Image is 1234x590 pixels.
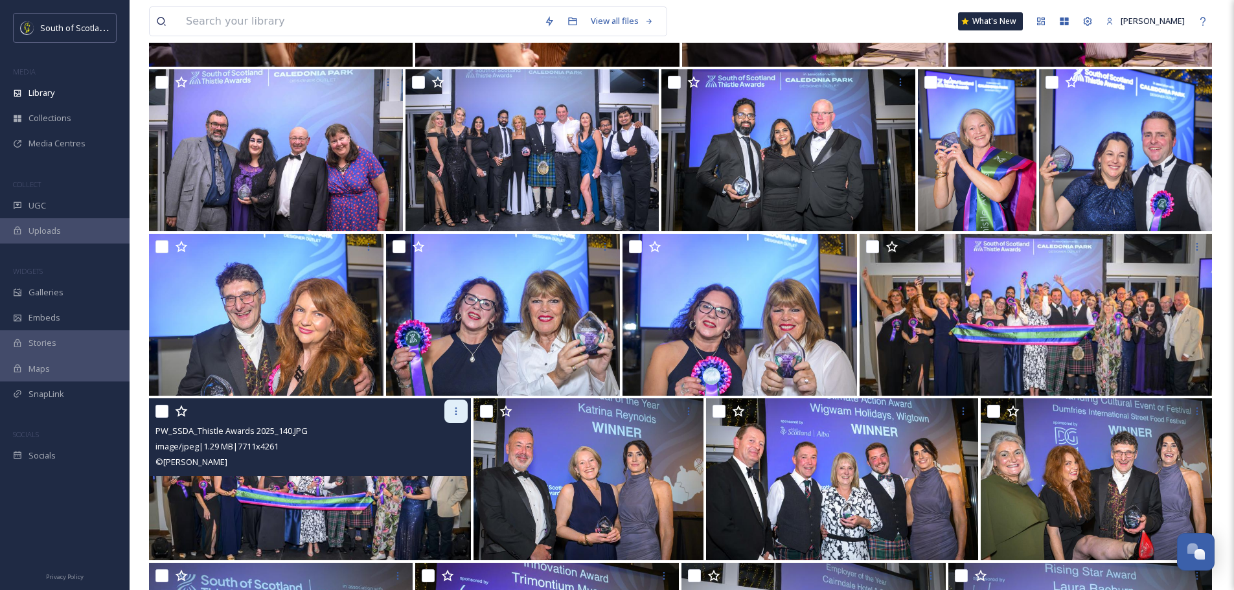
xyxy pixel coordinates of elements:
[29,286,63,299] span: Galleries
[29,137,86,150] span: Media Centres
[623,234,857,396] img: PW_SSDA_Thistle Awards 2025_142.JPG
[179,7,538,36] input: Search your library
[149,234,383,396] img: PW_SSDA_Thistle Awards 2025_144.JPG
[29,363,50,375] span: Maps
[29,449,56,462] span: Socials
[13,67,36,76] span: MEDIA
[386,234,621,396] img: PW_SSDA_Thistle Awards 2025_143.JPG
[149,398,471,560] img: PW_SSDA_Thistle Awards 2025_140.JPG
[406,69,659,231] img: PW_SSDA_Thistle Awards 2025_148.JPG
[13,429,39,439] span: SOCIALS
[29,199,46,212] span: UGC
[149,69,403,231] img: PW_SSDA_Thistle Awards 2025_149.JPG
[474,398,703,560] img: PW_SSDA_Thistle Awards 2025_139.JPG
[918,69,1036,231] img: PW_SSDA_Thistle Awards 2025_146.JPG
[706,398,978,560] img: PW_SSDA_Thistle Awards 2025_138.JPG
[46,573,84,581] span: Privacy Policy
[46,568,84,584] a: Privacy Policy
[1121,15,1185,27] span: [PERSON_NAME]
[1099,8,1191,34] a: [PERSON_NAME]
[1177,533,1215,571] button: Open Chat
[155,425,308,437] span: PW_SSDA_Thistle Awards 2025_140.JPG
[981,398,1212,560] img: PW_SSDA_Thistle Awards 2025_137.JPG
[584,8,660,34] a: View all files
[661,69,915,231] img: PW_SSDA_Thistle Awards 2025_147.JPG
[29,112,71,124] span: Collections
[155,456,227,468] span: © [PERSON_NAME]
[1039,69,1212,231] img: PW_SSDA_Thistle Awards 2025_145.JPG
[21,21,34,34] img: images.jpeg
[29,337,56,349] span: Stories
[40,21,188,34] span: South of Scotland Destination Alliance
[13,179,41,189] span: COLLECT
[29,225,61,237] span: Uploads
[13,266,43,276] span: WIDGETS
[155,440,279,452] span: image/jpeg | 1.29 MB | 7711 x 4261
[29,312,60,324] span: Embeds
[29,388,64,400] span: SnapLink
[958,12,1023,30] a: What's New
[860,234,1212,396] img: PW_SSDA_Thistle Awards 2025_141.JPG
[29,87,54,99] span: Library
